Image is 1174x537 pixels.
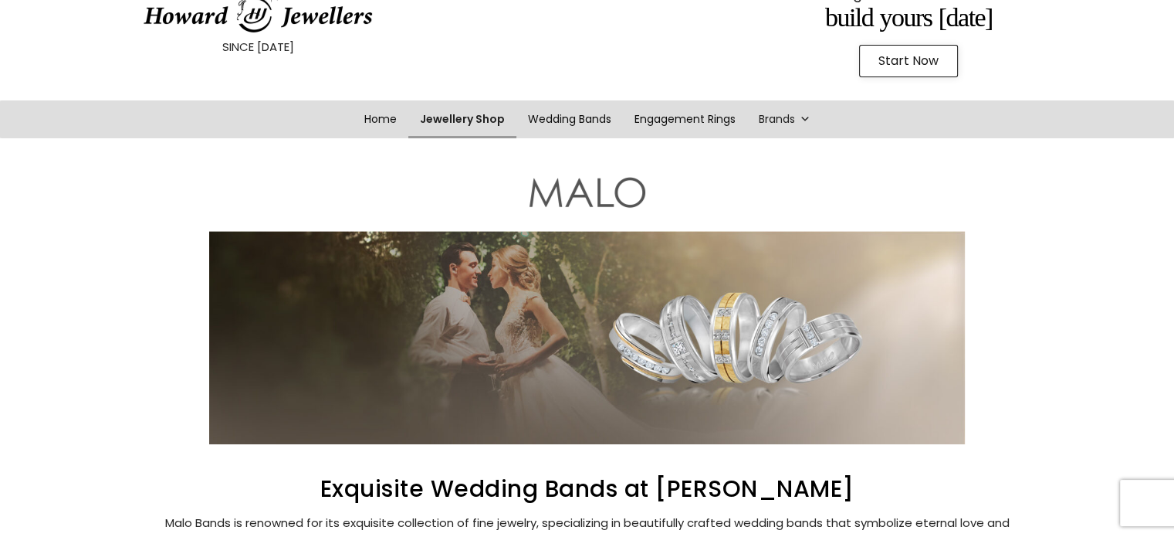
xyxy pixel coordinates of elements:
[353,100,408,138] a: Home
[878,55,939,67] span: Start Now
[747,100,822,138] a: Brands
[408,100,516,138] a: Jewellery Shop
[132,474,1043,504] h3: Exquisite Wedding Bands at [PERSON_NAME]
[825,3,993,32] span: Build Yours [DATE]
[623,100,747,138] a: Engagement Rings
[516,100,623,138] a: Wedding Bands
[859,45,958,77] a: Start Now
[39,37,477,57] p: SINCE [DATE]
